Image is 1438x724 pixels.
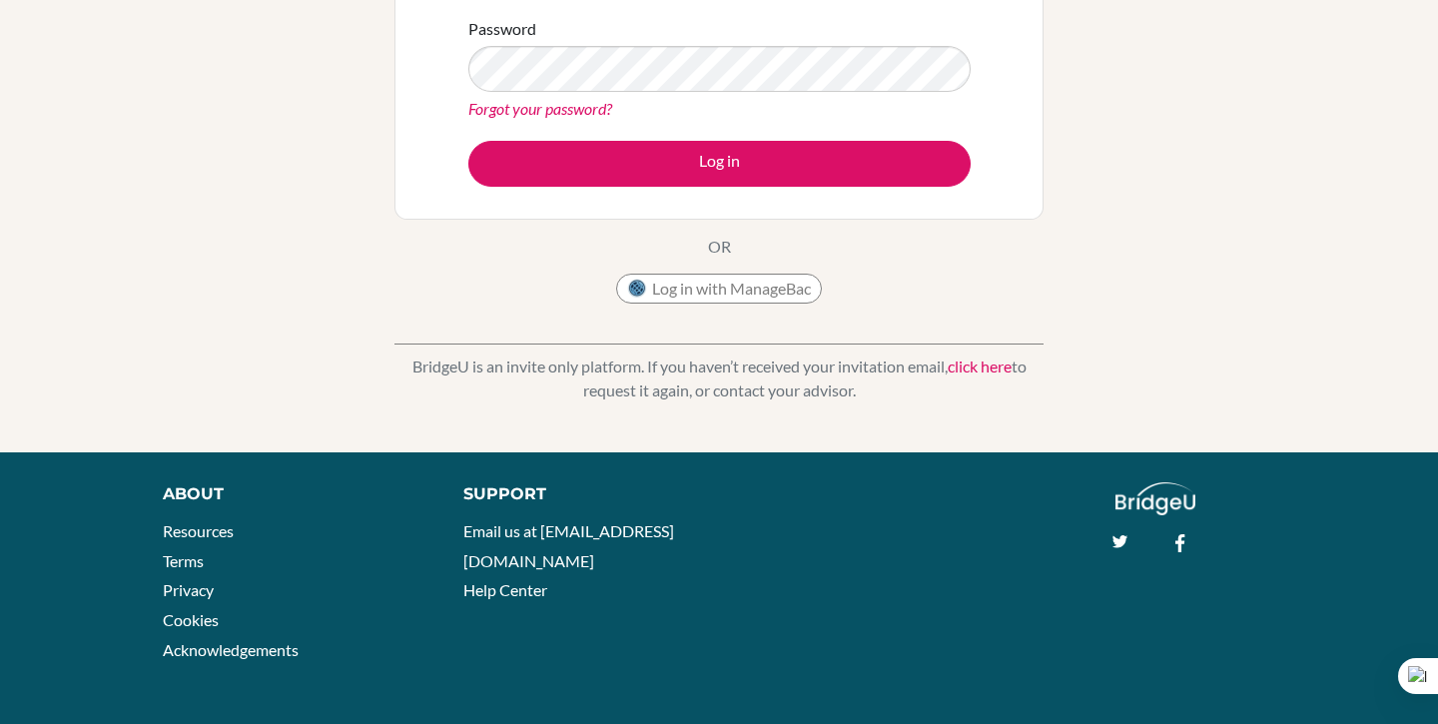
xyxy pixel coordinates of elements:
div: About [163,482,418,506]
a: Acknowledgements [163,640,299,659]
img: logo_white@2x-f4f0deed5e89b7ecb1c2cc34c3e3d731f90f0f143d5ea2071677605dd97b5244.png [1115,482,1196,515]
a: Forgot your password? [468,99,612,118]
button: Log in [468,141,971,187]
a: Terms [163,551,204,570]
button: Log in with ManageBac [616,274,822,304]
a: Resources [163,521,234,540]
a: Help Center [463,580,547,599]
a: Email us at [EMAIL_ADDRESS][DOMAIN_NAME] [463,521,674,570]
p: OR [708,235,731,259]
label: Password [468,17,536,41]
p: BridgeU is an invite only platform. If you haven’t received your invitation email, to request it ... [394,355,1044,402]
a: Cookies [163,610,219,629]
a: Privacy [163,580,214,599]
a: click here [948,357,1012,375]
div: Support [463,482,699,506]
